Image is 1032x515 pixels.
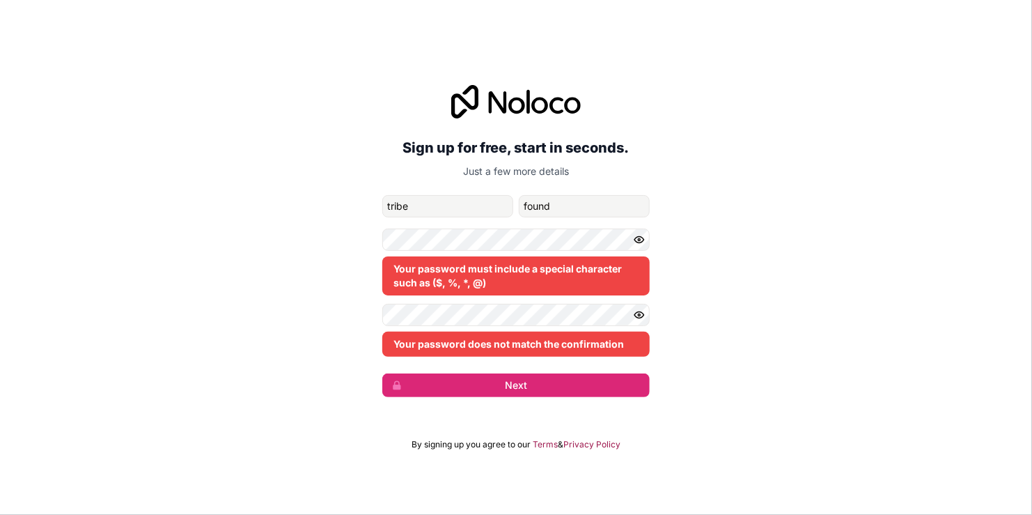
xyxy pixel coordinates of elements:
[382,304,650,326] input: Confirm password
[382,229,650,251] input: Password
[382,256,650,295] div: Your password must include a special character such as ($, %, *, @)
[382,332,650,357] div: Your password does not match the confirmation
[533,439,558,450] a: Terms
[412,439,531,450] span: By signing up you agree to our
[563,439,620,450] a: Privacy Policy
[519,195,650,217] input: family-name
[382,164,650,178] p: Just a few more details
[382,374,650,397] button: Next
[382,195,513,217] input: given-name
[558,439,563,450] span: &
[382,135,650,160] h2: Sign up for free, start in seconds.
